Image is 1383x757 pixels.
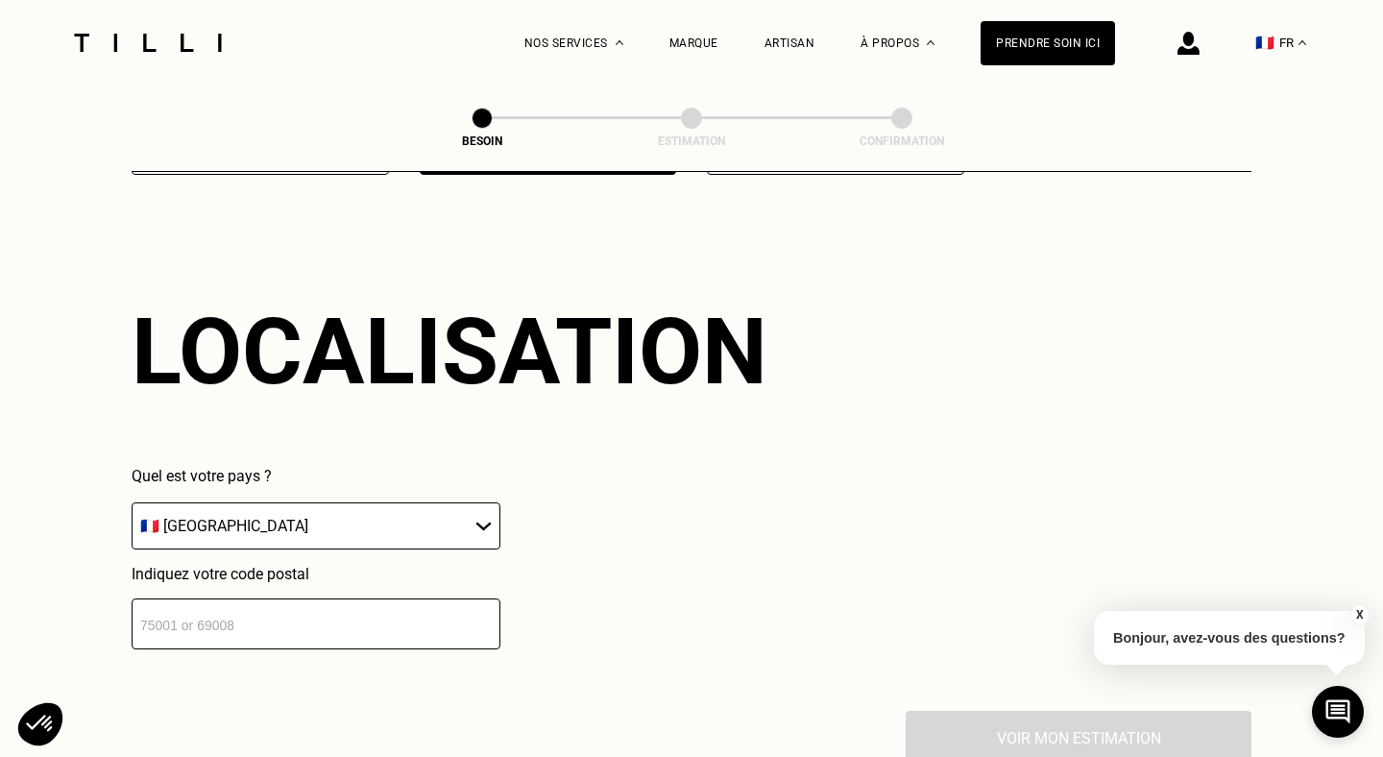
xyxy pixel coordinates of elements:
[132,298,767,405] div: Localisation
[669,37,718,50] a: Marque
[1298,40,1306,45] img: menu déroulant
[806,134,998,148] div: Confirmation
[927,40,934,45] img: Menu déroulant à propos
[1349,604,1369,625] button: X
[1094,611,1365,665] p: Bonjour, avez-vous des questions?
[132,598,500,649] input: 75001 or 69008
[67,34,229,52] img: Logo du service de couturière Tilli
[616,40,623,45] img: Menu déroulant
[764,37,815,50] a: Artisan
[132,565,500,583] p: Indiquez votre code postal
[1255,34,1274,52] span: 🇫🇷
[132,467,500,485] p: Quel est votre pays ?
[595,134,788,148] div: Estimation
[1177,32,1200,55] img: icône connexion
[981,21,1115,65] a: Prendre soin ici
[386,134,578,148] div: Besoin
